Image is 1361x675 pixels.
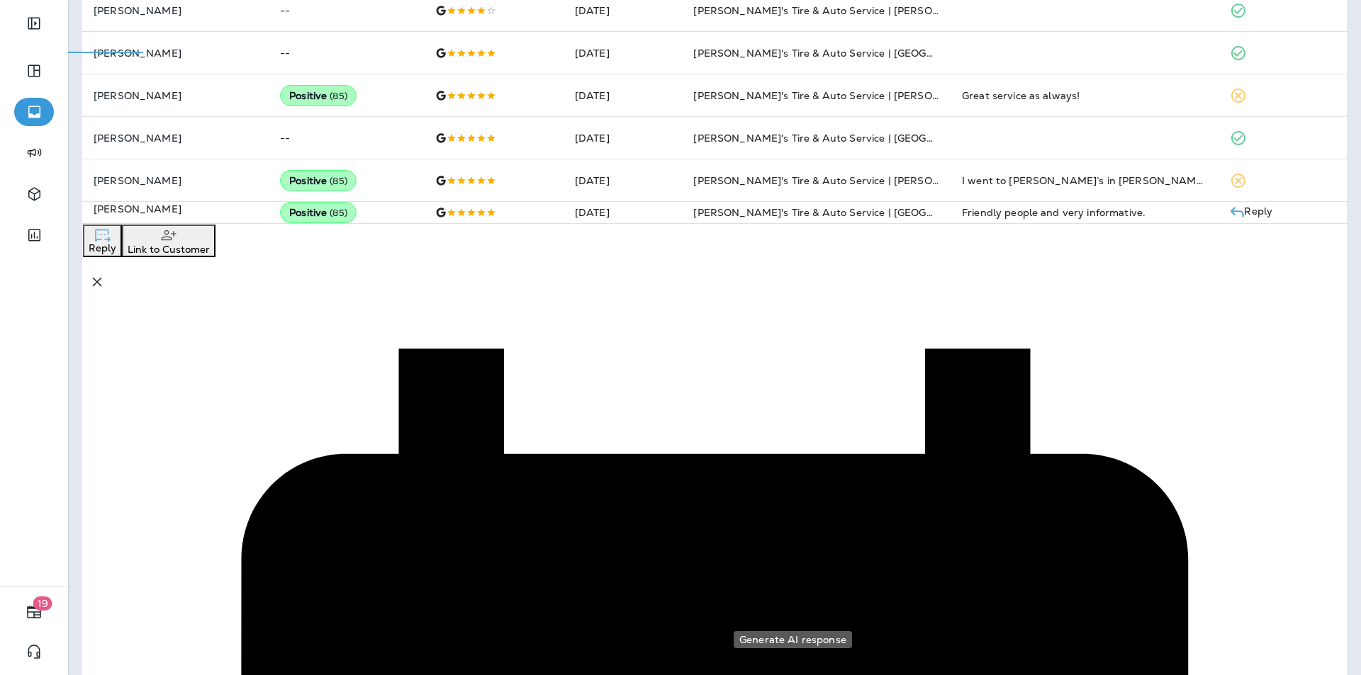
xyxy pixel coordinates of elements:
button: Expand Sidebar [14,9,54,38]
p: [PERSON_NAME] [94,132,257,144]
span: ( 85 ) [330,207,347,219]
button: Link to Customer [122,225,215,257]
span: [PERSON_NAME]'s Tire & Auto Service | [GEOGRAPHIC_DATA] [693,206,1004,219]
td: [DATE] [564,159,683,202]
p: [PERSON_NAME] [94,202,257,216]
div: Positive [280,85,357,106]
div: Generate AI response [734,631,852,648]
span: 19 [33,596,52,611]
span: ( 85 ) [330,90,347,102]
span: [PERSON_NAME]'s Tire & Auto Service | [PERSON_NAME][GEOGRAPHIC_DATA] [693,4,1092,17]
td: [DATE] [564,202,683,224]
td: -- [269,117,424,159]
p: Reply [1244,204,1272,214]
p: [PERSON_NAME] [94,47,257,59]
td: [DATE] [564,117,683,159]
div: Click to view Customer Drawer [94,202,257,216]
span: [PERSON_NAME]'s Tire & Auto Service | [GEOGRAPHIC_DATA] [693,132,1004,144]
td: [DATE] [564,32,683,74]
td: [DATE] [564,74,683,117]
div: Great service as always! [962,89,1207,103]
span: [PERSON_NAME]'s Tire & Auto Service | [PERSON_NAME][GEOGRAPHIC_DATA] [693,174,1092,187]
p: [PERSON_NAME] [94,90,257,101]
button: Reply [83,225,122,257]
span: [PERSON_NAME]'s Tire & Auto Service | [GEOGRAPHIC_DATA] [693,47,1004,59]
p: [PERSON_NAME] [94,175,257,186]
p: [PERSON_NAME] [94,5,257,16]
td: -- [269,32,424,74]
div: Positive [280,170,357,191]
div: I went to Chabills’s in Denham Springs! They are honest, kind and extremely helpful. They won’t r... [962,174,1207,188]
button: 19 [14,598,54,626]
div: Positive [280,202,357,223]
span: ( 85 ) [330,175,347,187]
div: Friendly people and very informative. [962,205,1207,220]
span: [PERSON_NAME]'s Tire & Auto Service | [PERSON_NAME] [693,89,981,102]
